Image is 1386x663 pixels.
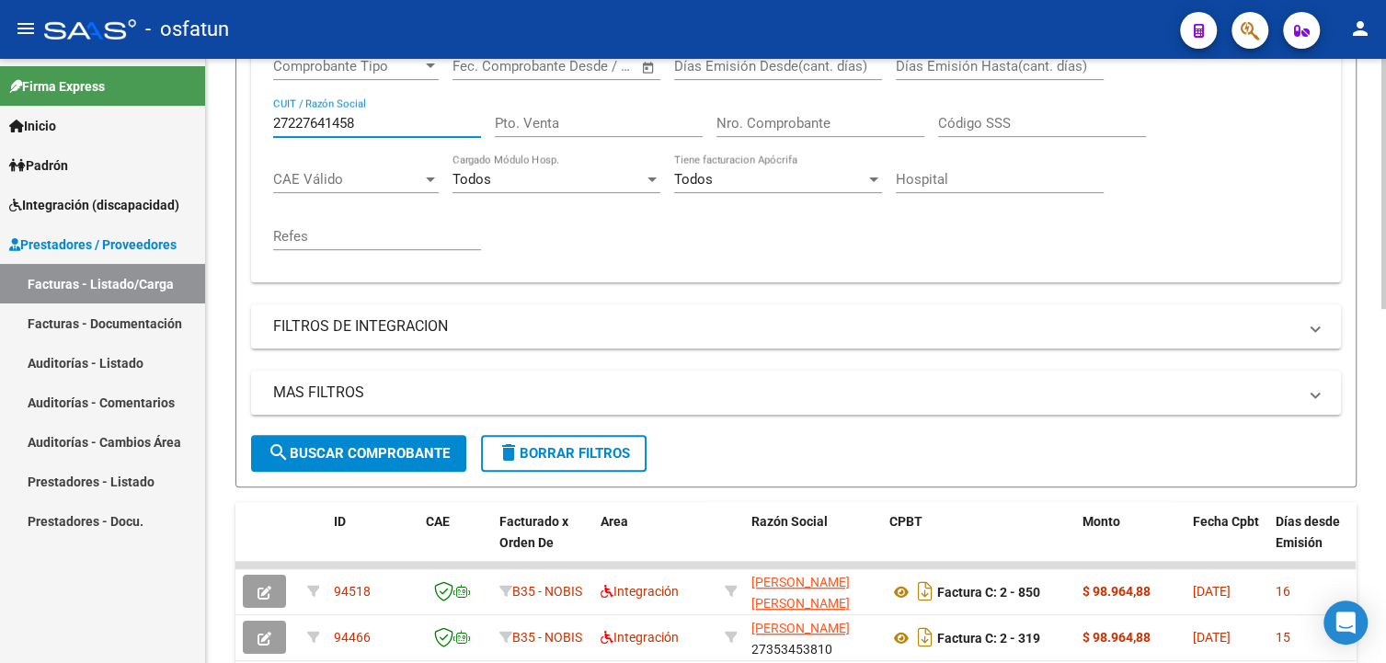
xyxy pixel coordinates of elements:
[544,58,633,74] input: Fecha fin
[601,630,679,645] span: Integración
[273,58,422,74] span: Comprobante Tipo
[452,58,527,74] input: Fecha inicio
[913,623,937,652] i: Descargar documento
[1082,630,1151,645] strong: $ 98.964,88
[251,371,1341,415] mat-expansion-panel-header: MAS FILTROS
[601,584,679,599] span: Integración
[751,575,850,611] span: [PERSON_NAME] [PERSON_NAME]
[1349,17,1371,40] mat-icon: person
[638,57,659,78] button: Open calendar
[593,502,717,583] datatable-header-cell: Area
[498,445,630,462] span: Borrar Filtros
[751,621,850,635] span: [PERSON_NAME]
[251,435,466,472] button: Buscar Comprobante
[889,514,922,529] span: CPBT
[481,435,647,472] button: Borrar Filtros
[9,76,105,97] span: Firma Express
[9,155,68,176] span: Padrón
[512,630,582,645] span: B35 - NOBIS
[273,316,1297,337] mat-panel-title: FILTROS DE INTEGRACION
[1323,600,1368,645] div: Open Intercom Messenger
[326,502,418,583] datatable-header-cell: ID
[268,445,450,462] span: Buscar Comprobante
[9,234,177,255] span: Prestadores / Proveedores
[15,17,37,40] mat-icon: menu
[1193,584,1231,599] span: [DATE]
[882,502,1075,583] datatable-header-cell: CPBT
[334,514,346,529] span: ID
[1193,514,1259,529] span: Fecha Cpbt
[273,171,422,188] span: CAE Válido
[251,304,1341,349] mat-expansion-panel-header: FILTROS DE INTEGRACION
[418,502,492,583] datatable-header-cell: CAE
[273,383,1297,403] mat-panel-title: MAS FILTROS
[426,514,450,529] span: CAE
[601,514,628,529] span: Area
[751,514,828,529] span: Razón Social
[1268,502,1351,583] datatable-header-cell: Días desde Emisión
[913,577,937,606] i: Descargar documento
[1075,502,1186,583] datatable-header-cell: Monto
[452,171,491,188] span: Todos
[1082,584,1151,599] strong: $ 98.964,88
[492,502,593,583] datatable-header-cell: Facturado x Orden De
[1276,514,1340,550] span: Días desde Emisión
[1082,514,1120,529] span: Monto
[268,441,290,463] mat-icon: search
[1186,502,1268,583] datatable-header-cell: Fecha Cpbt
[499,514,568,550] span: Facturado x Orden De
[1276,584,1290,599] span: 16
[937,585,1040,600] strong: Factura C: 2 - 850
[498,441,520,463] mat-icon: delete
[9,116,56,136] span: Inicio
[674,171,713,188] span: Todos
[744,502,882,583] datatable-header-cell: Razón Social
[751,572,875,611] div: 27279057614
[751,618,875,657] div: 27353453810
[512,584,582,599] span: B35 - NOBIS
[334,630,371,645] span: 94466
[1193,630,1231,645] span: [DATE]
[9,195,179,215] span: Integración (discapacidad)
[1276,630,1290,645] span: 15
[937,631,1040,646] strong: Factura C: 2 - 319
[334,584,371,599] span: 94518
[145,9,229,50] span: - osfatun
